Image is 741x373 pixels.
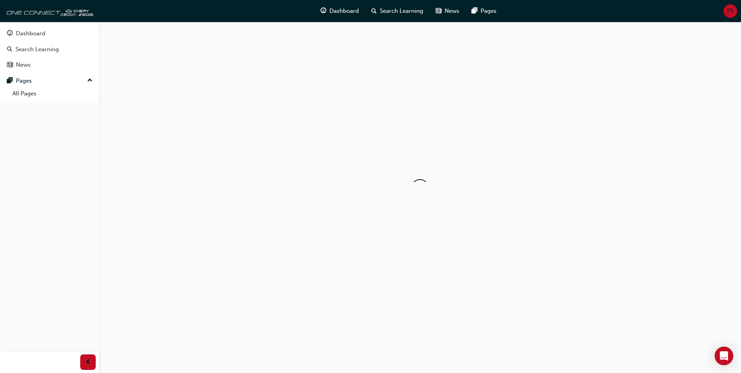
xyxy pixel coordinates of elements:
a: News [3,58,96,72]
button: PS [724,4,737,18]
span: News [445,7,459,16]
span: guage-icon [321,6,326,16]
span: Pages [481,7,496,16]
a: pages-iconPages [465,3,503,19]
span: prev-icon [85,357,91,367]
a: Search Learning [3,42,96,57]
span: news-icon [7,62,13,69]
img: oneconnect [4,3,93,19]
button: Pages [3,74,96,88]
span: guage-icon [7,30,13,37]
button: DashboardSearch LearningNews [3,25,96,74]
span: pages-icon [7,78,13,85]
span: news-icon [436,6,441,16]
span: pages-icon [472,6,477,16]
a: guage-iconDashboard [314,3,365,19]
span: PS [727,7,734,16]
div: Open Intercom Messenger [715,347,733,365]
span: Dashboard [329,7,359,16]
span: Search Learning [380,7,423,16]
a: news-iconNews [429,3,465,19]
div: Dashboard [16,29,45,38]
span: up-icon [87,76,93,86]
span: search-icon [371,6,377,16]
div: Pages [16,76,32,85]
div: Search Learning [16,45,59,54]
span: search-icon [7,46,12,53]
a: search-iconSearch Learning [365,3,429,19]
div: News [16,60,31,69]
a: All Pages [9,88,96,100]
a: Dashboard [3,26,96,41]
